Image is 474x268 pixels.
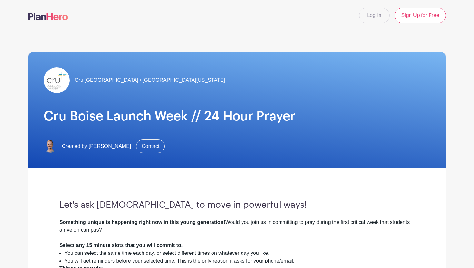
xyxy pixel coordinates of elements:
strong: Something unique is happening right now in this young generation! [59,219,225,225]
img: BSU_CruLockup.png [44,67,70,93]
strong: Select any 15 minute slots that you will commit to. [59,243,183,248]
span: Created by [PERSON_NAME] [62,142,131,150]
a: Contact [136,139,165,153]
h1: Cru Boise Launch Week // 24 Hour Prayer [44,109,430,124]
a: Log In [359,8,389,23]
li: You will get reminders before your selected time. This is the only reason it asks for your phone/... [64,257,415,265]
img: logo-507f7623f17ff9eddc593b1ce0a138ce2505c220e1c5a4e2b4648c50719b7d32.svg [28,13,68,20]
h3: Let's ask [DEMOGRAPHIC_DATA] to move in powerful ways! [59,200,415,211]
li: You can select the same time each day, or select different times on whatever day you like. [64,249,415,257]
img: 2022%20Billy%20profile%20pic%20white%20background.PNG [44,140,57,153]
div: Would you join us in committing to pray during the first critical week that students arrive on ca... [59,218,415,249]
a: Sign Up for Free [395,8,446,23]
span: Cru [GEOGRAPHIC_DATA] / [GEOGRAPHIC_DATA][US_STATE] [75,76,225,84]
